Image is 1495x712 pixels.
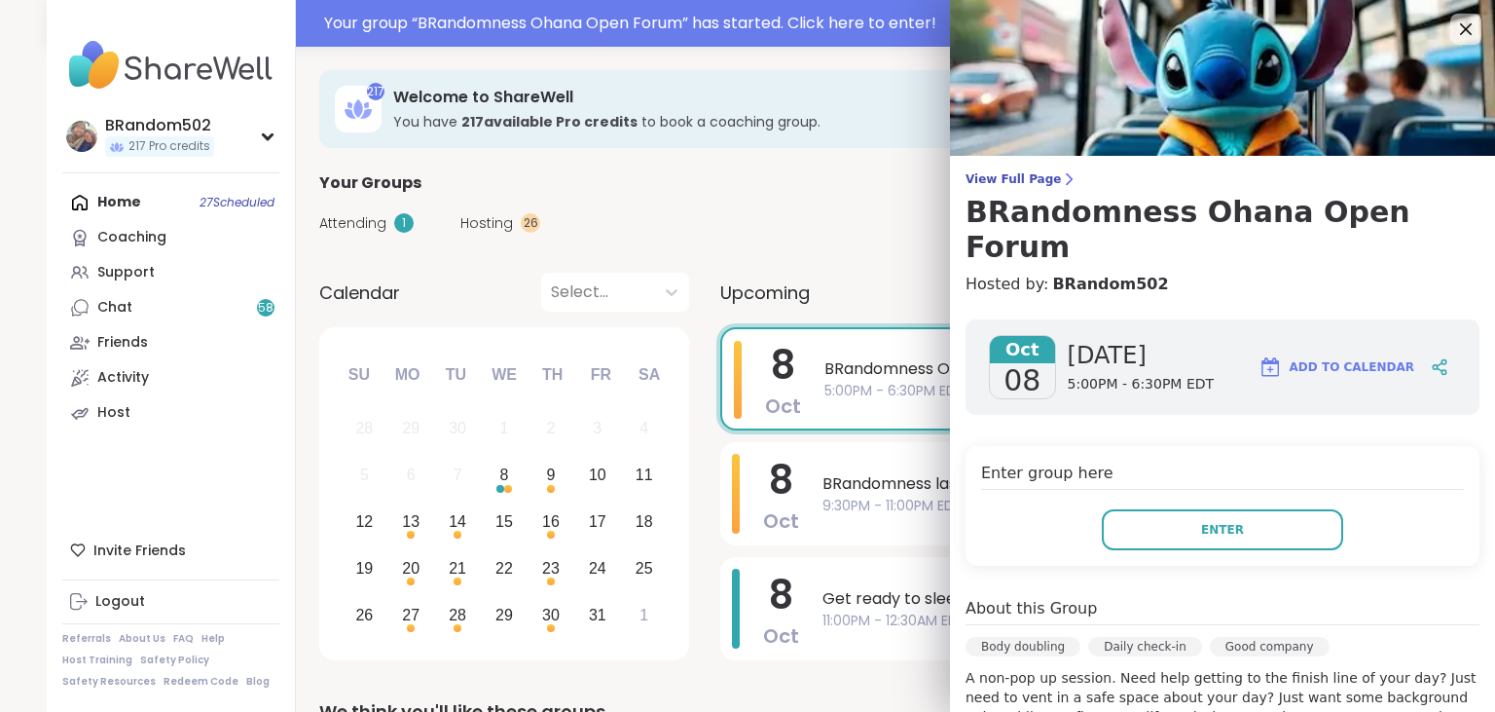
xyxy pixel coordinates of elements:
div: Not available Tuesday, September 30th, 2025 [437,408,479,450]
div: 1 [394,213,414,233]
div: Choose Wednesday, October 8th, 2025 [484,455,526,497]
div: Activity [97,368,149,388]
div: Support [97,263,155,282]
div: Choose Saturday, November 1st, 2025 [623,594,665,636]
div: 10 [589,462,606,488]
span: Oct [763,622,799,650]
span: Get ready to sleep! [822,587,1390,611]
div: 25 [636,555,653,581]
div: 13 [402,508,419,535]
h4: About this Group [966,597,1097,620]
span: 8 [769,568,793,622]
div: 30 [449,415,466,441]
a: Safety Resources [62,675,156,689]
div: month 2025-10 [341,405,667,638]
a: View Full PageBRandomness Ohana Open Forum [966,171,1479,265]
div: Your group “ BRandomness Ohana Open Forum ” has started. Click here to enter! [324,12,1437,35]
h3: Welcome to ShareWell [393,87,1226,108]
div: 8 [500,462,509,488]
span: BRandomness last call [822,472,1390,496]
span: 08 [1003,363,1040,398]
div: Choose Tuesday, October 28th, 2025 [437,594,479,636]
span: 58 [258,300,273,317]
img: BRandom502 [66,121,97,152]
a: Coaching [62,220,279,255]
div: Su [338,354,381,396]
div: 21 [449,555,466,581]
div: Choose Wednesday, October 29th, 2025 [484,594,526,636]
div: Not available Friday, October 3rd, 2025 [576,408,618,450]
span: [DATE] [1068,340,1215,371]
div: 1 [639,602,648,628]
span: Upcoming [720,280,810,306]
span: 9:30PM - 11:00PM EDT [822,496,1390,516]
div: 26 [521,213,540,233]
a: Friends [62,325,279,360]
div: 29 [495,602,513,628]
div: Not available Monday, October 6th, 2025 [390,455,432,497]
div: 17 [589,508,606,535]
div: Not available Saturday, October 4th, 2025 [623,408,665,450]
span: 8 [771,338,795,393]
div: Daily check-in [1088,637,1202,656]
div: 28 [449,602,466,628]
div: 3 [593,415,602,441]
a: Logout [62,584,279,619]
a: Host [62,395,279,431]
div: 29 [402,415,419,441]
span: Oct [765,393,801,420]
span: BRandomness Ohana Open Forum [824,357,1388,381]
div: Choose Thursday, October 9th, 2025 [530,455,572,497]
div: We [483,354,526,396]
div: Choose Sunday, October 19th, 2025 [344,547,385,589]
a: Redeem Code [164,675,238,689]
div: Choose Sunday, October 26th, 2025 [344,594,385,636]
div: Logout [95,592,145,612]
div: Choose Friday, October 31st, 2025 [576,594,618,636]
button: Add to Calendar [1250,344,1423,391]
div: Choose Monday, October 20th, 2025 [390,547,432,589]
div: Not available Monday, September 29th, 2025 [390,408,432,450]
div: Choose Friday, October 24th, 2025 [576,547,618,589]
div: 217 [367,83,384,100]
span: 5:00PM - 6:30PM EDT [824,381,1388,401]
div: Choose Tuesday, October 21st, 2025 [437,547,479,589]
div: Choose Thursday, October 30th, 2025 [530,594,572,636]
div: Sa [628,354,671,396]
div: 7 [454,462,462,488]
span: Enter [1201,521,1244,539]
div: Not available Sunday, October 5th, 2025 [344,455,385,497]
span: 8 [769,453,793,507]
h3: You have to book a coaching group. [393,112,1226,131]
div: BRandom502 [105,115,214,136]
div: 9 [546,462,555,488]
span: Calendar [319,280,400,306]
div: Th [531,354,574,396]
div: 30 [542,602,560,628]
div: Choose Sunday, October 12th, 2025 [344,502,385,543]
div: Choose Wednesday, October 15th, 2025 [484,502,526,543]
button: Enter [1102,509,1343,550]
div: 6 [407,462,416,488]
img: ShareWell Nav Logo [62,31,279,99]
div: 2 [546,415,555,441]
div: Choose Wednesday, October 22nd, 2025 [484,547,526,589]
div: Choose Friday, October 17th, 2025 [576,502,618,543]
span: Oct [990,336,1055,363]
div: Not available Thursday, October 2nd, 2025 [530,408,572,450]
div: Choose Saturday, October 11th, 2025 [623,455,665,497]
a: BRandom502 [1052,273,1168,296]
a: Safety Policy [140,654,209,667]
h4: Enter group here [981,462,1464,490]
div: 27 [402,602,419,628]
a: Host Training [62,654,132,667]
span: Add to Calendar [1290,358,1414,376]
span: 5:00PM - 6:30PM EDT [1068,375,1215,394]
div: 26 [355,602,373,628]
a: About Us [119,632,165,646]
div: 23 [542,555,560,581]
div: Not available Tuesday, October 7th, 2025 [437,455,479,497]
div: Friends [97,333,148,353]
div: Mo [385,354,428,396]
div: 24 [589,555,606,581]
